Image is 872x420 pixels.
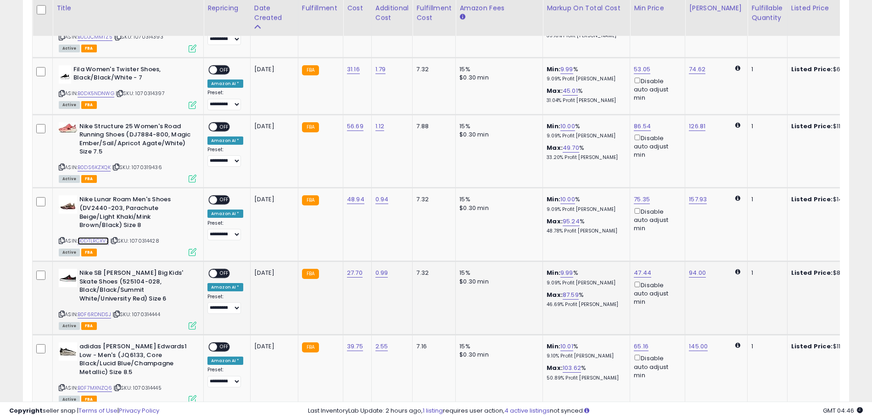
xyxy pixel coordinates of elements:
a: 0.94 [375,195,389,204]
a: 1.79 [375,65,386,74]
div: ASIN: [59,122,196,182]
div: % [547,144,623,161]
a: 9.99 [560,268,573,278]
div: Fulfillable Quantity [751,3,783,23]
p: 31.04% Profit [PERSON_NAME] [547,97,623,104]
div: Additional Cost [375,3,409,23]
a: Privacy Policy [119,406,159,415]
b: Nike Structure 25 Women's Road Running Shoes (DJ7884-800, Magic Ember/Sail/Apricot Agate/White) S... [79,122,191,159]
div: $69.99 [791,65,867,74]
a: B0F7MXNZQ6 [78,384,112,392]
div: [DATE] [254,195,291,204]
span: FBA [81,101,97,109]
div: [DATE] [254,65,291,74]
strong: Copyright [9,406,43,415]
a: B0DS6KZXQK [78,164,111,171]
div: Disable auto adjust min [634,206,678,233]
a: 75.35 [634,195,650,204]
b: Listed Price: [791,122,833,131]
a: 4 active listings [504,406,550,415]
span: OFF [217,343,232,351]
div: ASIN: [59,269,196,329]
a: B0F6RDNDSJ [78,311,111,318]
div: % [547,87,623,104]
span: | SKU: 1070314428 [110,237,159,244]
a: B0DTLRCXV7 [78,237,109,245]
div: Amazon Fees [459,3,539,13]
div: $0.30 min [459,278,536,286]
small: FBA [302,122,319,132]
p: 9.09% Profit [PERSON_NAME] [547,133,623,139]
p: 9.09% Profit [PERSON_NAME] [547,280,623,286]
a: 145.00 [689,342,708,351]
b: Listed Price: [791,195,833,204]
div: Disable auto adjust min [634,353,678,380]
div: Preset: [207,220,243,241]
div: 7.16 [416,342,448,351]
a: 94.00 [689,268,706,278]
b: Listed Price: [791,342,833,351]
b: Max: [547,290,563,299]
b: Max: [547,86,563,95]
span: OFF [217,196,232,204]
a: 56.69 [347,122,363,131]
div: 15% [459,269,536,277]
span: All listings currently available for purchase on Amazon [59,322,80,330]
div: Disable auto adjust min [634,76,678,102]
a: 10.00 [560,195,575,204]
div: $149.99 [791,195,867,204]
div: % [547,342,623,359]
div: [DATE] [254,342,291,351]
span: FBA [81,45,97,52]
a: 45.01 [563,86,578,96]
div: 1 [751,65,780,74]
a: 103.62 [563,363,581,373]
small: FBA [302,269,319,279]
span: | SKU: 1070314445 [113,384,162,392]
b: Nike Lunar Roam Men's Shoes (DV2440-203, Parachute Beige/Light Khaki/Mink Brown/Black) Size 8 [79,195,191,232]
p: 46.69% Profit [PERSON_NAME] [547,301,623,308]
b: Min: [547,122,560,131]
p: 9.10% Profit [PERSON_NAME] [547,353,623,359]
span: FBA [81,175,97,183]
img: 41AGHBC8pML._SL40_.jpg [59,122,77,134]
span: All listings currently available for purchase on Amazon [59,101,80,109]
div: % [547,291,623,308]
p: 48.78% Profit [PERSON_NAME] [547,228,623,234]
div: 7.32 [416,195,448,204]
a: 49.70 [563,143,579,153]
span: | SKU: 1070314397 [116,90,165,97]
span: 2025-10-13 04:46 GMT [823,406,863,415]
a: 10.01 [560,342,573,351]
div: Listed Price [791,3,871,13]
div: % [547,217,623,234]
small: FBA [302,342,319,352]
div: Last InventoryLab Update: 2 hours ago, requires user action, not synced. [308,407,863,415]
div: Min Price [634,3,681,13]
div: ASIN: [59,65,196,108]
span: | SKU: 1070314393 [114,33,163,40]
span: All listings currently available for purchase on Amazon [59,175,80,183]
div: Preset: [207,90,243,110]
a: Terms of Use [78,406,117,415]
span: OFF [217,123,232,131]
a: B0DJCMMTZ5 [78,33,112,41]
div: 7.32 [416,65,448,74]
a: 65.16 [634,342,648,351]
img: 218YfcENaIL._SL40_.jpg [59,65,71,84]
div: 1 [751,195,780,204]
b: adidas [PERSON_NAME] Edwards1 Low - Men's (JQ6133, Core Black/Lucid Blue/Champagne Metallic) Size... [79,342,191,379]
div: 1 [751,342,780,351]
b: Listed Price: [791,65,833,74]
div: $0.30 min [459,131,536,139]
a: 47.44 [634,268,651,278]
div: % [547,65,623,82]
span: OFF [217,270,232,278]
div: % [547,122,623,139]
div: % [547,364,623,381]
small: Amazon Fees. [459,13,465,21]
b: Min: [547,268,560,277]
a: 87.59 [563,290,579,300]
img: 31VV31cjFvL._SL40_.jpg [59,342,77,361]
b: Nike SB [PERSON_NAME] Big Kids' Skate Shoes (525104-028, Black/Black/Summit White/University Red)... [79,269,191,305]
